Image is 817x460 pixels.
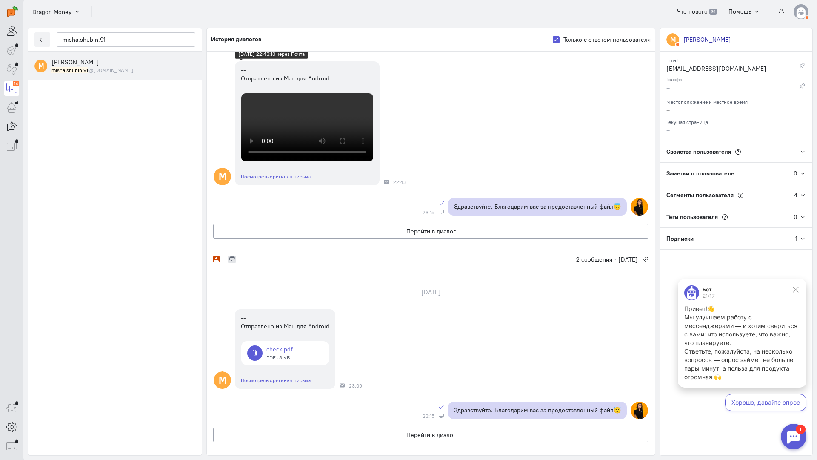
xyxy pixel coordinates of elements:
img: carrot-quest.svg [7,6,18,17]
div: 14 [13,81,19,86]
button: Dragon Money [28,4,85,19]
label: Только с ответом пользователя [563,35,651,44]
mark: misha.shubin.91 [51,67,88,73]
span: 22:43 [393,179,406,185]
div: 1 [19,5,29,14]
a: 14 [4,81,19,96]
span: 23:09 [349,383,362,389]
div: [DATE] [412,286,450,298]
img: default-v4.png [794,4,808,19]
div: 1 [795,234,797,243]
div: 0 [794,213,797,221]
small: Email [666,55,679,63]
p: Ответьте, пожалуйста, на несколько вопросов — опрос займет не больше пары минут, а польза для про... [15,73,131,107]
a: Посмотреть оригинал письма [241,173,311,180]
p: Здравствуйте. Благодарим вас за предоставленный файл😇 [454,202,621,211]
text: М [219,170,226,183]
div: Веб-панель [439,413,444,418]
div: Местоположение и местное время [666,96,806,106]
button: Помощь [724,4,765,19]
span: 23:15 [423,413,434,419]
span: 23:15 [423,210,434,216]
button: Перейти в диалог [213,224,648,239]
p: Здравствуйте. Благодарим вас за предоставленный файл😇 [454,406,621,414]
text: М [670,35,676,44]
div: -- Отправлено из Mail для Android [241,313,329,331]
div: Подписки [660,228,795,249]
div: Веб-панель [439,210,444,215]
small: Телефон [666,74,686,83]
span: Что нового [677,8,708,15]
div: – [666,83,786,94]
small: misha.shubin.91@bk.ru [51,66,134,74]
div: Заметки о пользователе [660,163,794,184]
span: 39 [709,9,717,15]
h5: История диалогов [211,36,261,43]
a: Что нового 39 [672,4,721,19]
span: Dragon Money [32,8,71,16]
span: Свойства пользователя [666,148,731,155]
div: [DATE] 22:43:10 через Почта [238,50,305,57]
span: Помощь [728,8,751,15]
span: 2 сообщения [576,255,612,264]
text: М [38,61,44,70]
div: -- Отправлено из Mail для Android [241,66,374,83]
input: Поиск по имени, почте, телефону [57,32,195,47]
p: Мы улучшаем работу с мессенджерами — и хотим свериться с вами: что используете, что важно, что пл... [15,39,131,73]
span: Миша Шубин [51,58,99,66]
span: Сегменты пользователя [666,191,734,199]
span: Теги пользователя [666,213,718,221]
div: 0 [794,169,797,178]
span: – [666,126,670,134]
button: Хорошо, давайте опрос [56,120,137,137]
span: · [614,255,616,264]
div: Почта [384,179,389,184]
text: М [219,374,226,386]
div: [EMAIL_ADDRESS][DOMAIN_NAME] [666,64,786,75]
div: 21:17 [33,19,46,24]
div: 4 [794,191,797,199]
div: Почта [340,383,345,388]
div: Бот [33,13,46,18]
button: Перейти в диалог [213,428,648,442]
div: [PERSON_NAME] [683,35,731,44]
div: Текущая страница [666,116,806,126]
a: Посмотреть оригинал письма [241,377,311,383]
span: [DATE] [618,255,638,264]
span: – [666,106,670,114]
p: Привет!👋 [15,30,131,39]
